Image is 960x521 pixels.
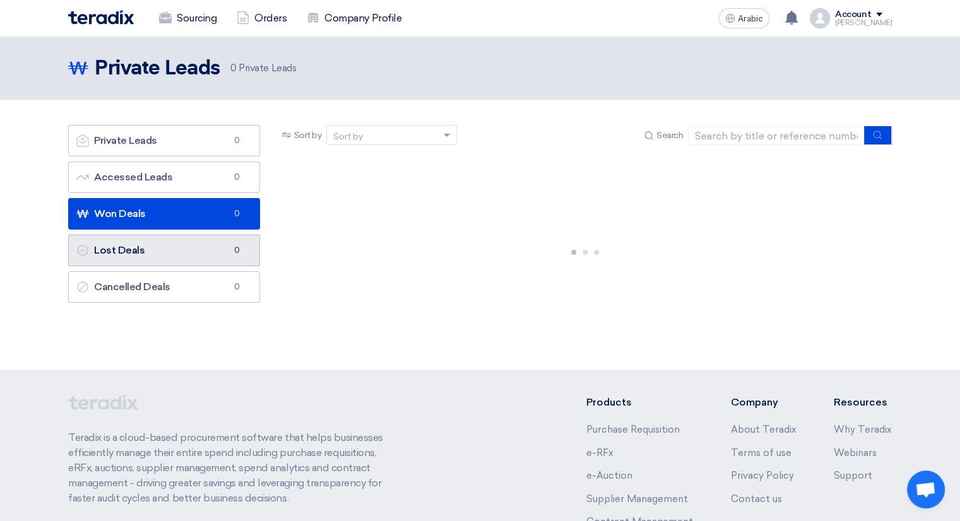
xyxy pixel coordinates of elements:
font: 0 [230,62,237,74]
a: About Teradix [730,424,796,435]
div: Open chat [907,471,945,508]
font: Company [730,396,778,408]
a: Accessed Leads0 [68,161,260,193]
font: Accessed Leads [94,171,172,183]
font: 0 [234,172,239,182]
a: Supplier Management [586,493,688,505]
input: Search by title or reference number [688,126,865,145]
font: 0 [234,209,239,218]
font: Teradix is ​​a cloud-based procurement software that helps businesses efficiently manage their en... [68,431,383,504]
font: Private Leads [95,59,220,79]
a: Purchase Requisition [586,424,680,435]
a: Sourcing [149,4,227,32]
font: Cancelled Deals [94,281,170,293]
a: Webinars [834,447,877,459]
font: Account [835,9,871,20]
a: Support [834,470,872,481]
font: Company Profile [324,12,401,24]
font: Arabic [738,13,763,24]
font: Private Leads [239,62,296,74]
font: [PERSON_NAME] [835,19,892,27]
font: Sort by [294,130,322,141]
font: 0 [234,282,239,291]
a: e-RFx [586,447,613,459]
font: Sourcing [177,12,216,24]
a: Contact us [730,493,781,505]
font: Won Deals [94,208,146,220]
font: Lost Deals [94,244,145,256]
a: Private Leads0 [68,125,260,156]
font: Orders [254,12,287,24]
a: Won Deals0 [68,198,260,230]
img: Teradix logo [68,10,134,25]
font: 0 [234,245,239,255]
font: Private Leads [94,134,157,146]
font: Sort by [333,131,363,142]
a: Terms of use [730,447,791,459]
a: Lost Deals0 [68,235,260,266]
a: Why Teradix [834,424,892,435]
a: e-Auction [586,470,632,481]
font: Products [586,396,632,408]
font: 0 [234,136,239,145]
img: profile_test.png [810,8,830,28]
button: Arabic [719,8,769,28]
a: Privacy Policy [730,470,793,481]
a: Orders [227,4,297,32]
font: Resources [834,396,887,408]
a: Cancelled Deals0 [68,271,260,303]
font: Search [656,130,683,141]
